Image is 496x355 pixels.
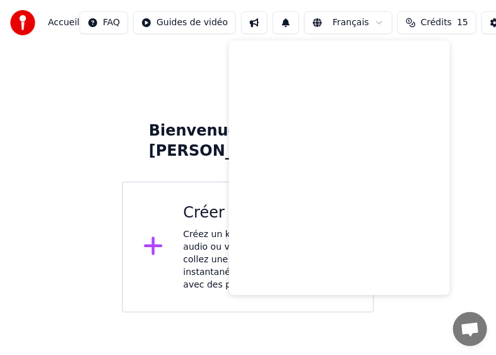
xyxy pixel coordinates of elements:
[133,11,236,34] button: Guides de vidéo
[80,11,128,34] button: FAQ
[184,203,353,223] div: Créer un Karaoké
[457,16,468,29] span: 15
[398,11,476,34] button: Crédits15
[453,312,487,346] a: Ouvrir le chat
[10,10,35,35] img: youka
[48,16,80,29] nav: breadcrumb
[48,16,80,29] span: Accueil
[421,16,452,29] span: Crédits
[184,228,353,291] div: Créez un karaoké à partir de fichiers audio ou vidéo (MP3, MP4 et plus), ou collez une URL pour g...
[149,121,347,161] div: Bienvenue sur [PERSON_NAME]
